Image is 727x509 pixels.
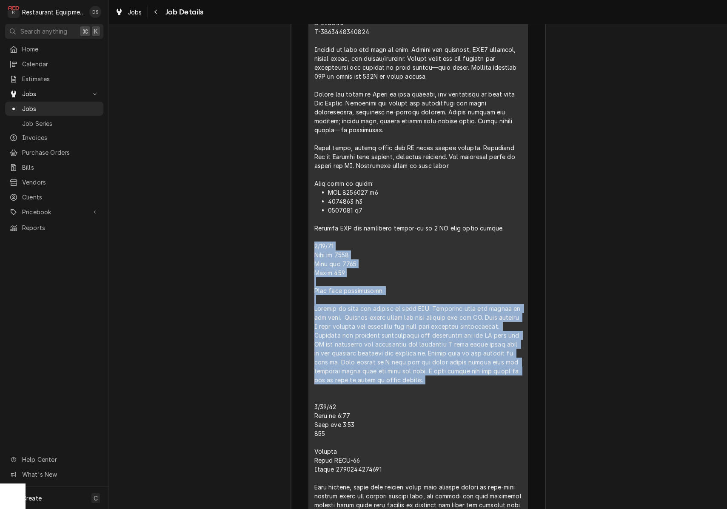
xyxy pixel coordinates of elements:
[20,27,67,36] span: Search anything
[5,24,103,39] button: Search anything⌘K
[22,148,99,157] span: Purchase Orders
[5,175,103,189] a: Vendors
[5,160,103,174] a: Bills
[94,27,98,36] span: K
[22,455,98,464] span: Help Center
[22,8,85,17] div: Restaurant Equipment Diagnostics
[22,45,99,54] span: Home
[22,163,99,172] span: Bills
[22,495,42,502] span: Create
[5,42,103,56] a: Home
[8,6,20,18] div: Restaurant Equipment Diagnostics's Avatar
[22,104,99,113] span: Jobs
[5,72,103,86] a: Estimates
[89,6,101,18] div: DS
[8,6,20,18] div: R
[111,5,145,19] a: Jobs
[94,494,98,503] span: C
[163,6,204,18] span: Job Details
[5,145,103,159] a: Purchase Orders
[5,57,103,71] a: Calendar
[22,133,99,142] span: Invoices
[89,6,101,18] div: Derek Stewart's Avatar
[128,8,142,17] span: Jobs
[22,178,99,187] span: Vendors
[22,119,99,128] span: Job Series
[22,60,99,68] span: Calendar
[5,221,103,235] a: Reports
[5,452,103,466] a: Go to Help Center
[5,467,103,481] a: Go to What's New
[22,193,99,202] span: Clients
[22,470,98,479] span: What's New
[5,117,103,131] a: Job Series
[5,205,103,219] a: Go to Pricebook
[22,74,99,83] span: Estimates
[5,131,103,145] a: Invoices
[82,27,88,36] span: ⌘
[5,190,103,204] a: Clients
[22,223,99,232] span: Reports
[149,5,163,19] button: Navigate back
[5,102,103,116] a: Jobs
[22,208,86,216] span: Pricebook
[22,89,86,98] span: Jobs
[5,87,103,101] a: Go to Jobs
